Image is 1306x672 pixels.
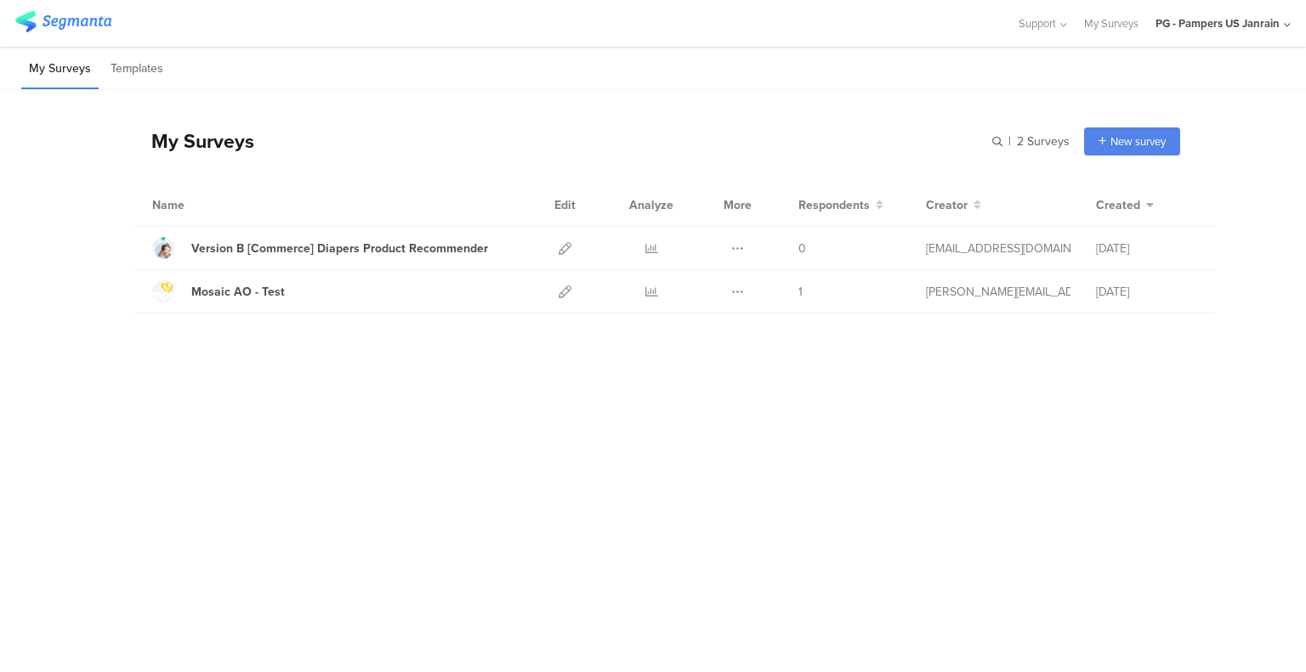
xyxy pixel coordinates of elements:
[1006,133,1014,150] span: |
[719,184,756,226] div: More
[1110,133,1166,150] span: New survey
[926,196,968,214] span: Creator
[103,49,171,89] li: Templates
[15,11,111,32] img: segmanta logo
[547,184,583,226] div: Edit
[626,184,677,226] div: Analyze
[926,196,981,214] button: Creator
[1096,283,1198,301] div: [DATE]
[798,240,806,257] span: 0
[191,240,488,257] div: Version B [Commerce] Diapers Product Recommender
[1096,240,1198,257] div: [DATE]
[134,127,254,155] div: My Surveys
[152,196,254,214] div: Name
[1017,133,1070,150] span: 2 Surveys
[926,283,1070,301] div: simanski.c@pg.com
[798,196,870,214] span: Respondents
[152,237,488,259] a: Version B [Commerce] Diapers Product Recommender
[1096,196,1140,214] span: Created
[191,283,285,301] div: Mosaic AO - Test
[1096,196,1154,214] button: Created
[798,283,803,301] span: 1
[21,49,99,89] li: My Surveys
[926,240,1070,257] div: hougui.yh.1@pg.com
[1156,15,1280,31] div: PG - Pampers US Janrain
[1019,15,1056,31] span: Support
[798,196,883,214] button: Respondents
[152,280,285,302] a: Mosaic AO - Test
